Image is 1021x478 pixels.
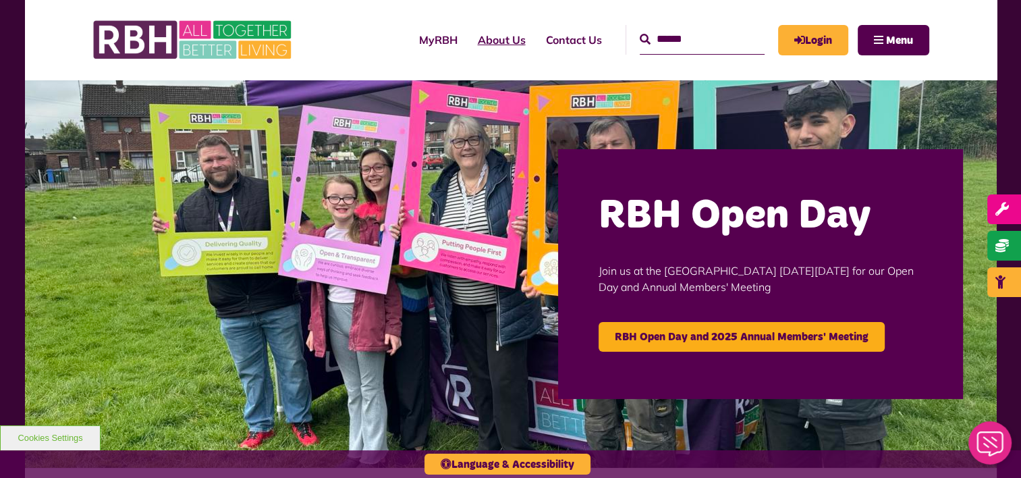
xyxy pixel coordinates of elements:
[536,22,612,58] a: Contact Us
[960,417,1021,478] iframe: Netcall Web Assistant for live chat
[886,35,913,46] span: Menu
[92,14,295,66] img: RBH
[599,242,922,315] p: Join us at the [GEOGRAPHIC_DATA] [DATE][DATE] for our Open Day and Annual Members' Meeting
[25,80,997,468] img: Image (22)
[599,190,922,242] h2: RBH Open Day
[409,22,468,58] a: MyRBH
[640,25,765,54] input: Search
[858,25,929,55] button: Navigation
[424,454,590,475] button: Language & Accessibility
[599,322,885,352] a: RBH Open Day and 2025 Annual Members' Meeting
[778,25,848,55] a: MyRBH
[468,22,536,58] a: About Us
